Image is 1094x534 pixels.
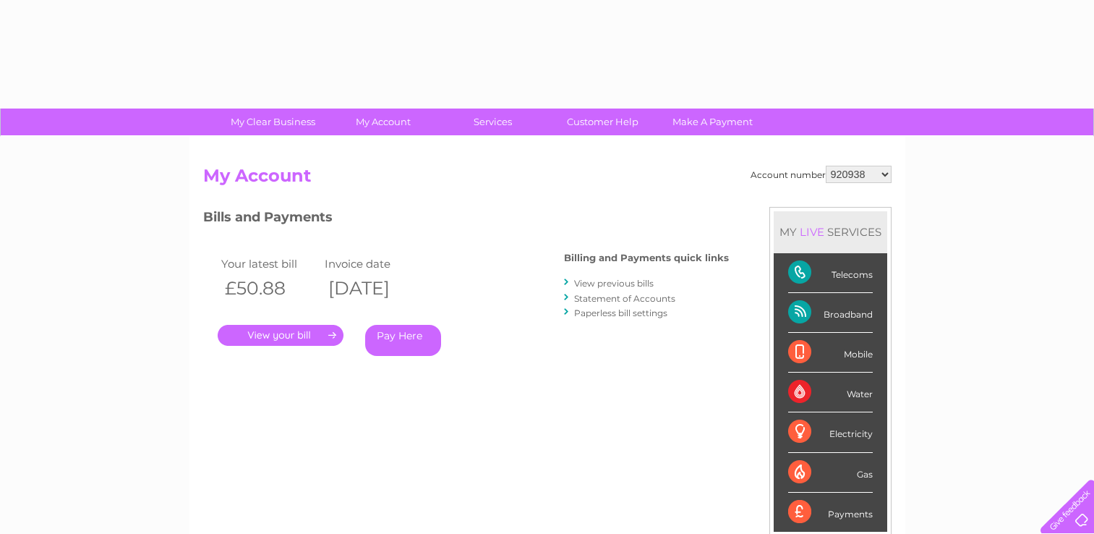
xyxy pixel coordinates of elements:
[203,166,892,193] h2: My Account
[788,412,873,452] div: Electricity
[321,274,425,303] th: [DATE]
[323,109,443,135] a: My Account
[751,166,892,183] div: Account number
[203,207,729,232] h3: Bills and Payments
[564,253,729,263] h4: Billing and Payments quick links
[788,333,873,373] div: Mobile
[574,293,675,304] a: Statement of Accounts
[774,211,887,253] div: MY SERVICES
[433,109,552,135] a: Services
[788,493,873,532] div: Payments
[653,109,772,135] a: Make A Payment
[788,253,873,293] div: Telecoms
[213,109,333,135] a: My Clear Business
[543,109,662,135] a: Customer Help
[797,225,827,239] div: LIVE
[218,254,322,274] td: Your latest bill
[218,274,322,303] th: £50.88
[321,254,425,274] td: Invoice date
[788,293,873,333] div: Broadband
[365,325,441,356] a: Pay Here
[218,325,343,346] a: .
[574,308,667,318] a: Paperless bill settings
[574,278,654,289] a: View previous bills
[788,373,873,412] div: Water
[788,453,873,493] div: Gas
